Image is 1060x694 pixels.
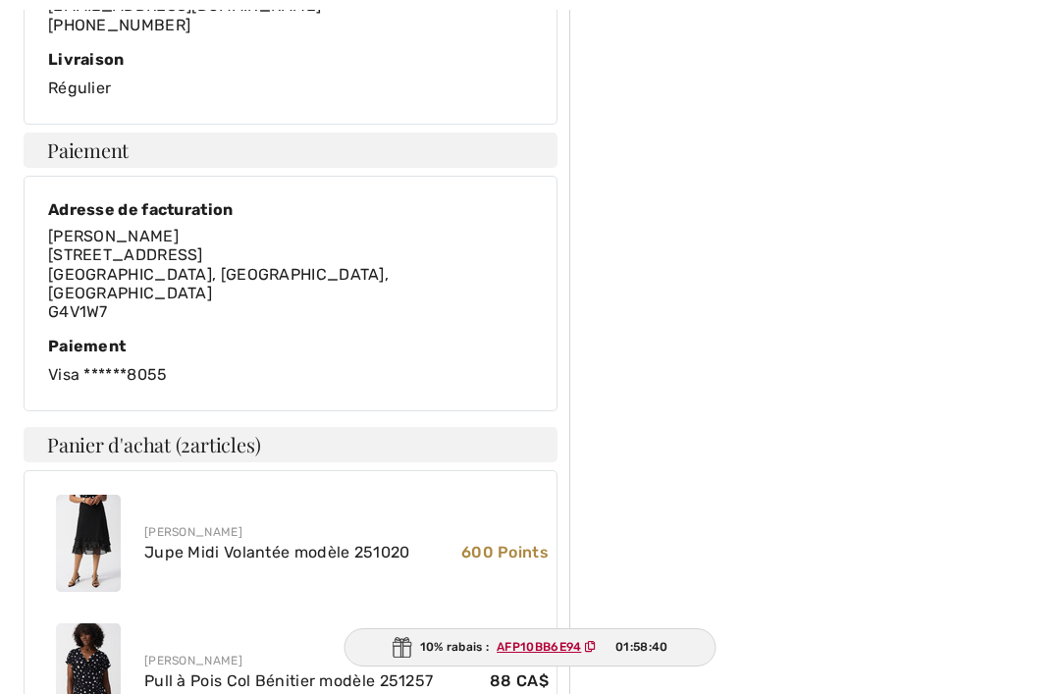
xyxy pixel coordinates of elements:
span: 600 Points [461,541,549,564]
h4: Panier d'achat ( articles) [24,427,557,462]
span: 88 CA$ [490,669,549,693]
span: 01:58:40 [615,638,667,656]
ins: AFP10BB6E94 [497,640,581,654]
div: Régulier [48,50,533,100]
a: Jupe Midi Volantée modèle 251020 [144,543,410,561]
h4: Paiement [24,133,557,168]
div: [PERSON_NAME] [144,652,549,669]
div: [PERSON_NAME] [144,523,549,541]
span: 2 [181,431,190,457]
img: Jupe Midi Volantée modèle 251020 [56,495,121,592]
span: [STREET_ADDRESS] [GEOGRAPHIC_DATA], [GEOGRAPHIC_DATA], [GEOGRAPHIC_DATA] G4V1W7 [48,245,389,321]
div: 10% rabais : [344,628,716,667]
div: Livraison [48,50,533,69]
div: Paiement [48,337,533,355]
span: [PERSON_NAME] [48,227,179,245]
img: Gift.svg [393,637,412,658]
div: Adresse de facturation [48,200,533,219]
a: Pull à Pois Col Bénitier modèle 251257 [144,671,433,690]
a: [PHONE_NUMBER] [48,16,190,34]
